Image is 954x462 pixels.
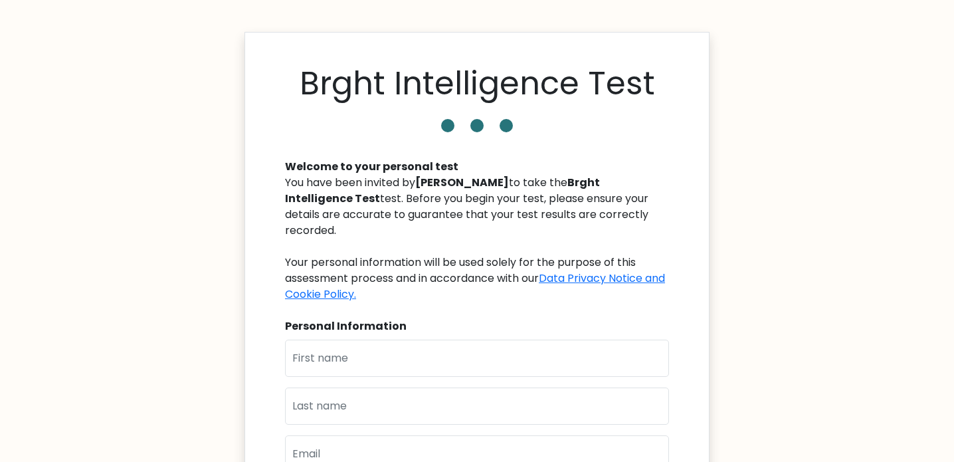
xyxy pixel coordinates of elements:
[300,64,655,103] h1: Brght Intelligence Test
[285,318,669,334] div: Personal Information
[285,159,669,175] div: Welcome to your personal test
[285,271,665,302] a: Data Privacy Notice and Cookie Policy.
[415,175,509,190] b: [PERSON_NAME]
[285,388,669,425] input: Last name
[285,175,600,206] b: Brght Intelligence Test
[285,340,669,377] input: First name
[285,175,669,302] div: You have been invited by to take the test. Before you begin your test, please ensure your details...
